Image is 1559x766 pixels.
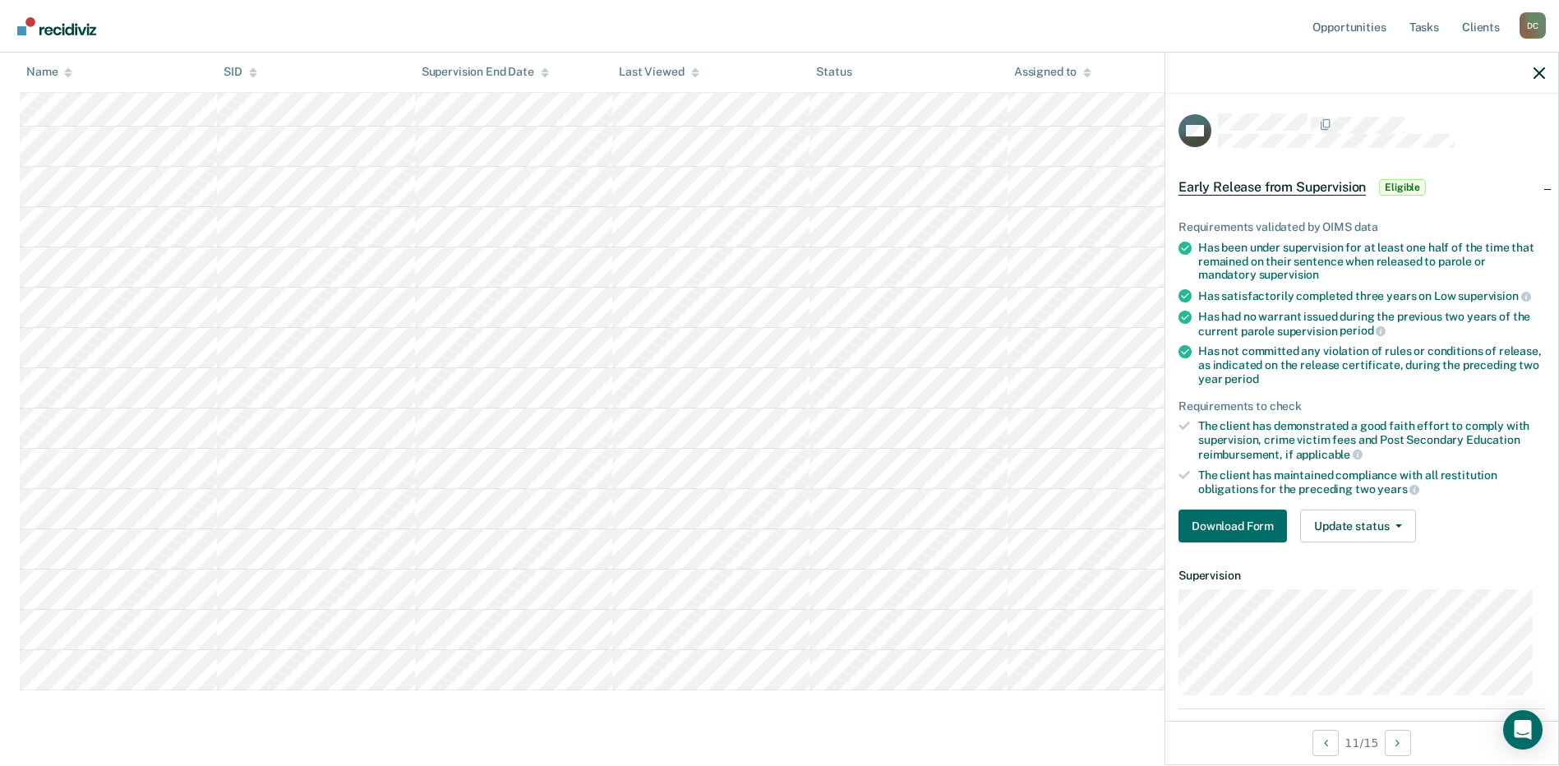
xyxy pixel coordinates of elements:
[1178,399,1545,413] div: Requirements to check
[1379,179,1426,196] span: Eligible
[1178,220,1545,234] div: Requirements validated by OIMS data
[1503,710,1543,750] div: Open Intercom Messenger
[1178,179,1366,196] span: Early Release from Supervision
[1259,268,1319,281] span: supervision
[17,17,96,35] img: Recidiviz
[1312,730,1339,756] button: Previous Opportunity
[1296,448,1363,461] span: applicable
[1198,419,1545,461] div: The client has demonstrated a good faith effort to comply with supervision, crime victim fees and...
[1377,482,1419,496] span: years
[1198,310,1545,338] div: Has had no warrant issued during the previous two years of the current parole supervision
[1520,12,1546,39] button: Profile dropdown button
[1198,344,1545,385] div: Has not committed any violation of rules or conditions of release, as indicated on the release ce...
[26,66,72,80] div: Name
[1165,161,1558,214] div: Early Release from SupervisionEligible
[1198,468,1545,496] div: The client has maintained compliance with all restitution obligations for the preceding two
[1178,510,1287,542] button: Download Form
[1198,288,1545,303] div: Has satisfactorily completed three years on Low
[619,66,699,80] div: Last Viewed
[1385,730,1411,756] button: Next Opportunity
[1198,241,1545,282] div: Has been under supervision for at least one half of the time that remained on their sentence when...
[224,66,257,80] div: SID
[1178,510,1294,542] a: Navigate to form link
[1300,510,1416,542] button: Update status
[1340,324,1386,337] span: period
[1520,12,1546,39] div: D C
[1458,289,1530,302] span: supervision
[422,66,549,80] div: Supervision End Date
[816,66,851,80] div: Status
[1165,721,1558,764] div: 11 / 15
[1225,372,1258,385] span: period
[1014,66,1091,80] div: Assigned to
[1178,569,1545,583] dt: Supervision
